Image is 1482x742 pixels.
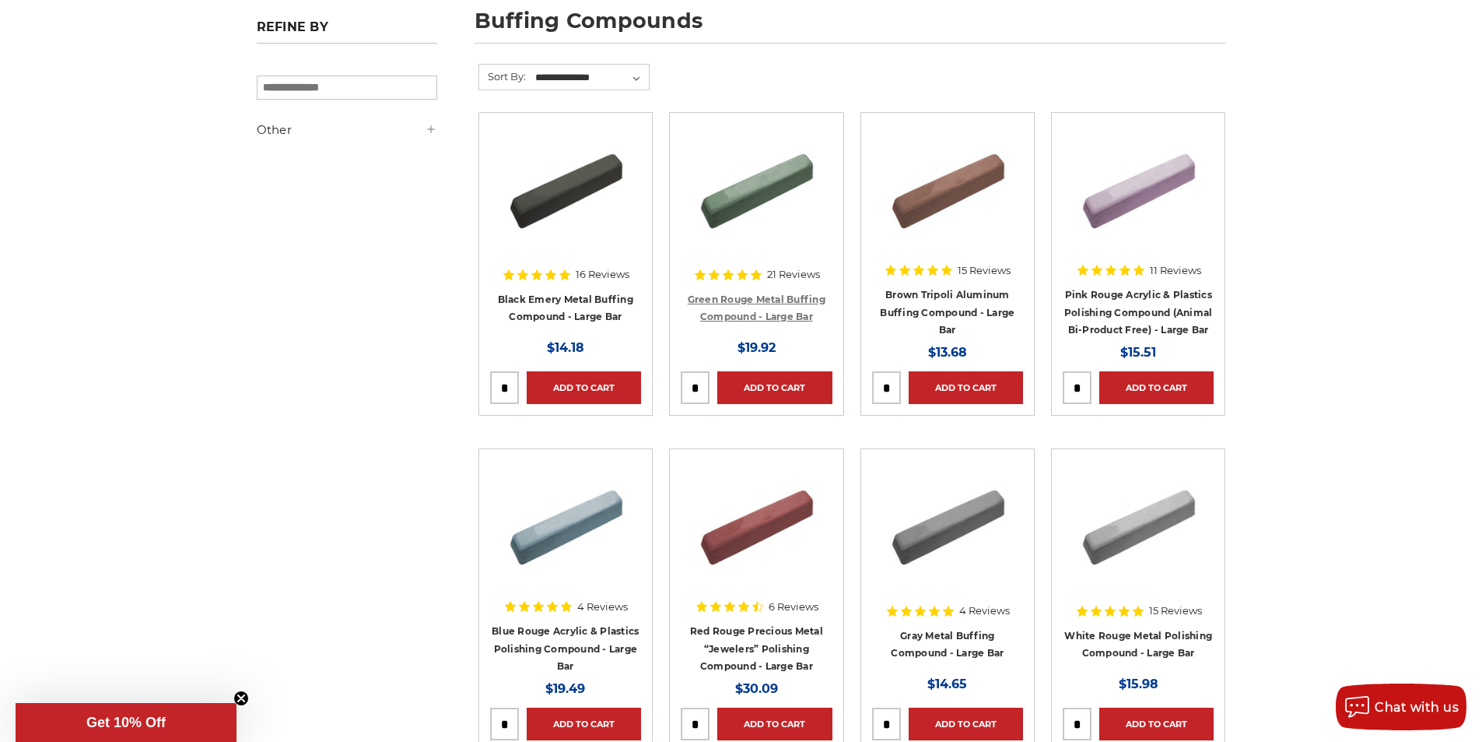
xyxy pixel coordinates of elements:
span: 4 Reviews [577,602,628,612]
a: Green Rouge Aluminum Buffing Compound [681,124,832,275]
a: Gray Metal Buffing Compound - Large Bar [891,630,1004,659]
h5: Refine by [257,19,437,44]
a: Black Emery Metal Buffing Compound - Large Bar [498,294,633,323]
a: Gray Buffing Compound [872,460,1023,611]
button: Close teaser [233,691,249,706]
img: Black Stainless Steel Buffing Compound [503,124,628,248]
span: 11 Reviews [1150,266,1201,276]
img: Pink Plastic Polishing Compound [1076,124,1200,248]
span: 21 Reviews [767,269,820,280]
span: $14.18 [547,340,584,355]
label: Sort By: [479,65,526,88]
span: $19.49 [545,681,585,696]
a: Red Rouge Jewelers Buffing Compound [681,460,832,611]
span: $15.98 [1119,677,1158,691]
span: $13.68 [928,345,967,360]
div: Get 10% OffClose teaser [16,703,236,742]
h5: Other [257,121,437,139]
a: White Rouge Buffing Compound [1063,460,1214,611]
img: Green Rouge Aluminum Buffing Compound [694,124,818,248]
select: Sort By: [533,66,649,90]
span: 15 Reviews [1149,606,1202,616]
span: $30.09 [735,681,778,696]
img: Gray Buffing Compound [885,460,1010,585]
img: Blue rouge polishing compound [503,460,628,585]
a: Add to Cart [717,371,832,404]
span: Get 10% Off [86,715,166,730]
span: $15.51 [1120,345,1156,360]
a: Pink Plastic Polishing Compound [1063,124,1214,275]
img: Red Rouge Jewelers Buffing Compound [694,460,818,585]
a: Add to Cart [1099,708,1214,740]
button: Chat with us [1336,684,1466,730]
a: Blue Rouge Acrylic & Plastics Polishing Compound - Large Bar [492,625,639,672]
span: 4 Reviews [959,606,1010,616]
a: Brown Tripoli Aluminum Buffing Compound [872,124,1023,275]
a: Green Rouge Metal Buffing Compound - Large Bar [688,294,825,323]
a: Red Rouge Precious Metal “Jewelers” Polishing Compound - Large Bar [690,625,823,672]
span: 15 Reviews [958,266,1011,276]
span: Chat with us [1375,700,1459,715]
a: Black Stainless Steel Buffing Compound [490,124,641,275]
a: White Rouge Metal Polishing Compound - Large Bar [1064,630,1212,659]
a: Add to Cart [1099,371,1214,404]
img: White Rouge Buffing Compound [1076,460,1200,585]
span: 16 Reviews [576,269,629,280]
a: Add to Cart [909,371,1023,404]
span: $14.65 [927,677,967,691]
a: Add to Cart [909,708,1023,740]
h1: buffing compounds [475,10,1226,44]
a: Add to Cart [717,708,832,740]
a: Brown Tripoli Aluminum Buffing Compound - Large Bar [880,289,1014,336]
img: Brown Tripoli Aluminum Buffing Compound [885,124,1010,248]
a: Add to Cart [527,708,641,740]
span: $19.92 [737,340,776,355]
a: Blue rouge polishing compound [490,460,641,611]
a: Add to Cart [527,371,641,404]
a: Pink Rouge Acrylic & Plastics Polishing Compound (Animal Bi-Product Free) - Large Bar [1064,289,1213,336]
span: 6 Reviews [769,602,818,612]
